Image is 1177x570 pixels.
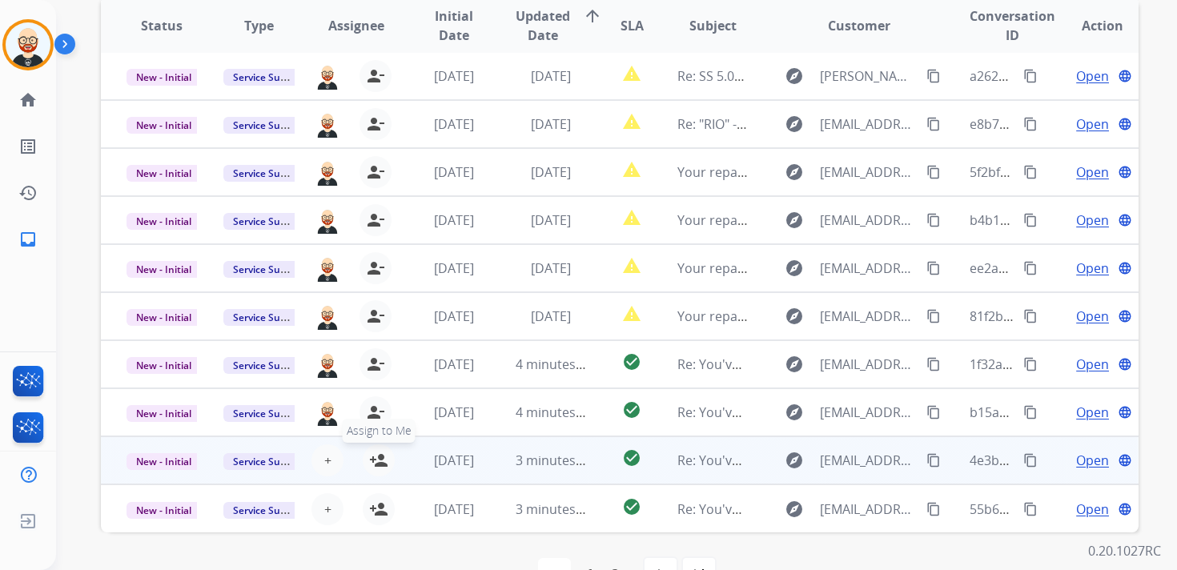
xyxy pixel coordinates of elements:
mat-icon: person_remove [366,403,385,422]
img: agent-avatar [315,62,340,90]
mat-icon: explore [785,66,804,86]
span: Updated Date [516,6,570,45]
span: Service Support [223,261,315,278]
mat-icon: content_copy [926,261,941,275]
span: [EMAIL_ADDRESS][DOMAIN_NAME] [820,355,918,374]
mat-icon: content_copy [926,69,941,83]
span: [EMAIL_ADDRESS][DOMAIN_NAME] [820,163,918,182]
span: [DATE] [531,211,571,229]
p: 0.20.1027RC [1088,541,1161,560]
mat-icon: content_copy [1023,117,1038,131]
mat-icon: content_copy [1023,405,1038,419]
span: New - Initial [127,309,201,326]
mat-icon: check_circle [622,400,641,419]
mat-icon: report_problem [622,208,641,227]
mat-icon: language [1118,213,1132,227]
span: Your repair was received [677,211,827,229]
span: Open [1076,451,1109,470]
mat-icon: explore [785,114,804,134]
mat-icon: language [1118,117,1132,131]
span: [DATE] [434,259,474,277]
mat-icon: language [1118,165,1132,179]
mat-icon: person_remove [366,307,385,326]
mat-icon: content_copy [926,165,941,179]
span: Status [141,16,183,35]
mat-icon: explore [785,211,804,230]
mat-icon: language [1118,405,1132,419]
span: [DATE] [434,67,474,85]
mat-icon: content_copy [926,405,941,419]
span: 4 minutes ago [516,403,601,421]
mat-icon: explore [785,163,804,182]
span: [PERSON_NAME][EMAIL_ADDRESS][DOMAIN_NAME] [820,66,918,86]
span: Service Support [223,213,315,230]
span: [EMAIL_ADDRESS][DOMAIN_NAME] [820,259,918,278]
span: Open [1076,66,1109,86]
span: + [324,451,331,470]
span: 3 minutes ago [516,500,601,518]
mat-icon: person_add [369,500,388,519]
mat-icon: home [18,90,38,110]
span: 3 minutes ago [516,452,601,469]
span: New - Initial [127,453,201,470]
img: agent-avatar [315,159,340,186]
span: [DATE] [434,452,474,469]
span: SLA [621,16,644,35]
span: + [324,500,331,519]
span: Open [1076,163,1109,182]
span: [DATE] [434,403,474,421]
span: [DATE] [434,307,474,325]
span: [DATE] [434,500,474,518]
span: New - Initial [127,69,201,86]
span: Your repair(s) have shipped [677,307,845,325]
mat-icon: language [1118,261,1132,275]
span: Initial Date [418,6,488,45]
span: Open [1076,355,1109,374]
span: New - Initial [127,261,201,278]
mat-icon: content_copy [1023,261,1038,275]
span: [EMAIL_ADDRESS][DOMAIN_NAME] [820,307,918,326]
span: Your repair(s) have shipped [677,163,845,181]
span: Customer [828,16,890,35]
span: Open [1076,259,1109,278]
mat-icon: report_problem [622,160,641,179]
span: Open [1076,114,1109,134]
span: [DATE] [531,67,571,85]
mat-icon: history [18,183,38,203]
span: [DATE] [531,163,571,181]
span: Open [1076,403,1109,422]
span: Assign to Me [343,419,416,443]
span: Conversation ID [970,6,1055,45]
span: Service Support [223,502,315,519]
span: [DATE] [434,355,474,373]
img: agent-avatar [315,207,340,234]
span: [EMAIL_ADDRESS][DOMAIN_NAME] [820,211,918,230]
mat-icon: content_copy [1023,357,1038,371]
mat-icon: content_copy [926,453,941,468]
span: [EMAIL_ADDRESS][DOMAIN_NAME] [820,403,918,422]
span: Subject [689,16,737,35]
span: Assignee [328,16,384,35]
span: [DATE] [531,115,571,133]
mat-icon: explore [785,307,804,326]
mat-icon: inbox [18,230,38,249]
span: New - Initial [127,405,201,422]
img: avatar [6,22,50,67]
span: New - Initial [127,502,201,519]
span: Open [1076,500,1109,519]
img: agent-avatar [315,303,340,330]
span: Service Support [223,309,315,326]
span: 4 minutes ago [516,355,601,373]
mat-icon: content_copy [926,502,941,516]
span: Service Support [223,453,315,470]
span: [DATE] [531,259,571,277]
mat-icon: list_alt [18,137,38,156]
mat-icon: report_problem [622,304,641,323]
mat-icon: person_add [369,451,388,470]
span: Service Support [223,357,315,374]
span: Service Support [223,405,315,422]
mat-icon: content_copy [926,309,941,323]
img: agent-avatar [315,255,340,282]
mat-icon: content_copy [1023,69,1038,83]
mat-icon: content_copy [926,357,941,371]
